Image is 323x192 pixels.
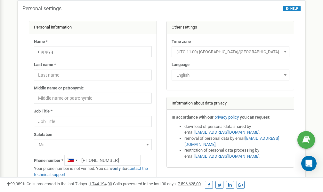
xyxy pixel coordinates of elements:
[6,181,26,186] span: 99,989%
[178,181,201,186] u: 7 596 625,00
[29,21,157,34] div: Personal information
[172,70,289,80] span: English
[283,6,301,11] button: HELP
[34,70,152,80] input: Last name
[194,130,259,135] a: [EMAIL_ADDRESS][DOMAIN_NAME]
[184,136,279,147] a: [EMAIL_ADDRESS][DOMAIN_NAME]
[172,62,190,68] label: Language
[34,132,52,138] label: Salutation
[111,166,124,171] a: verify it
[184,136,289,147] li: removal of personal data by email ,
[184,147,289,159] li: restriction of personal data processing by email .
[214,115,239,120] a: privacy policy
[301,156,317,171] div: Open Intercom Messenger
[184,124,289,136] li: download of personal data shared by email ,
[34,166,148,177] a: contact the technical support
[34,85,84,91] label: Middle name or patronymic
[113,181,201,186] span: Calls processed in the last 30 days :
[36,140,149,149] span: Mr.
[174,47,287,56] span: (UTC-11:00) Pacific/Midway
[194,154,259,159] a: [EMAIL_ADDRESS][DOMAIN_NAME]
[64,155,141,166] input: +1-800-555-55-55
[34,166,152,178] p: Your phone number is not verified. You can or
[240,115,271,120] strong: you can request:
[27,181,112,186] span: Calls processed in the last 7 days :
[167,97,294,110] div: Information about data privacy
[174,71,287,80] span: English
[34,116,152,127] input: Job Title
[34,46,152,57] input: Name
[172,39,191,45] label: Time zone
[89,181,112,186] u: 1 744 194,00
[22,6,61,12] h5: Personal settings
[167,21,294,34] div: Other settings
[34,158,63,164] label: Phone number *
[172,115,214,120] strong: In accordance with our
[172,46,289,57] span: (UTC-11:00) Pacific/Midway
[34,93,152,104] input: Middle name or patronymic
[65,155,79,165] div: Telephone country code
[34,39,48,45] label: Name *
[34,139,152,150] span: Mr.
[34,62,56,68] label: Last name *
[34,108,52,114] label: Job Title *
